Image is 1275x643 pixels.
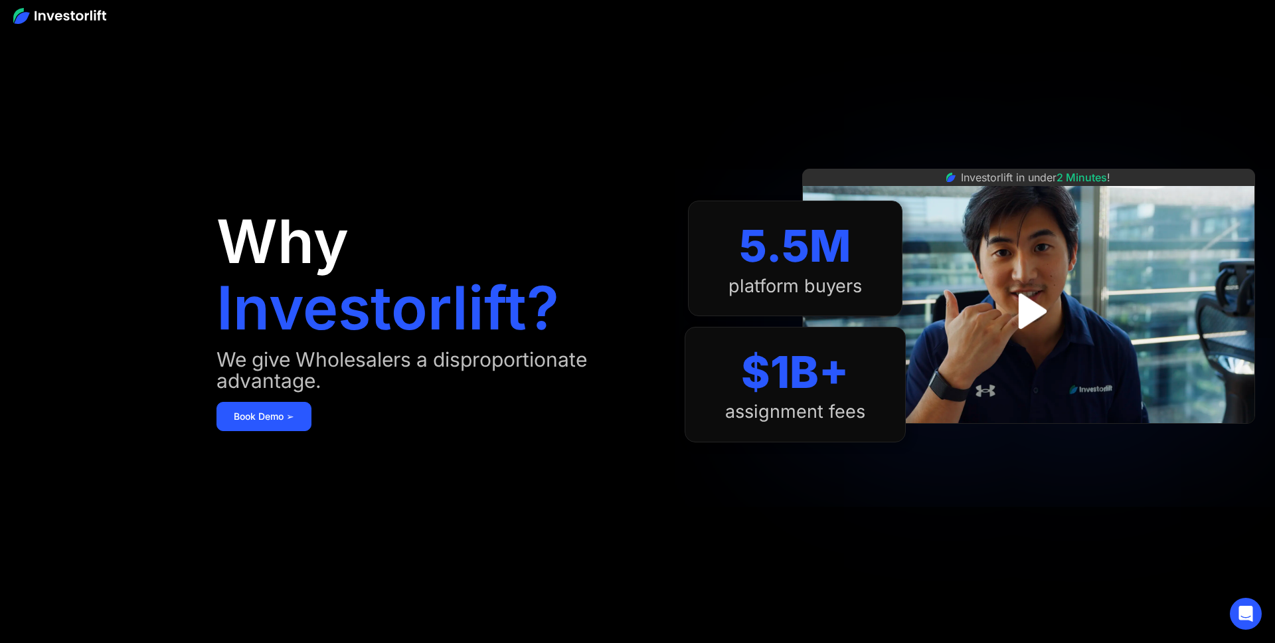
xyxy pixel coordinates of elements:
h1: Why [216,212,349,272]
span: 2 Minutes [1057,171,1107,184]
div: assignment fees [725,401,865,422]
div: Open Intercom Messenger [1230,598,1262,630]
h1: Investorlift? [216,278,559,338]
iframe: Customer reviews powered by Trustpilot [929,430,1128,446]
div: Investorlift in under ! [961,169,1110,185]
div: 5.5M [739,220,851,272]
div: We give Wholesalers a disproportionate advantage. [216,349,658,391]
div: platform buyers [728,276,862,297]
a: Book Demo ➢ [216,402,311,431]
a: open lightbox [999,282,1058,341]
div: $1B+ [741,346,849,399]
